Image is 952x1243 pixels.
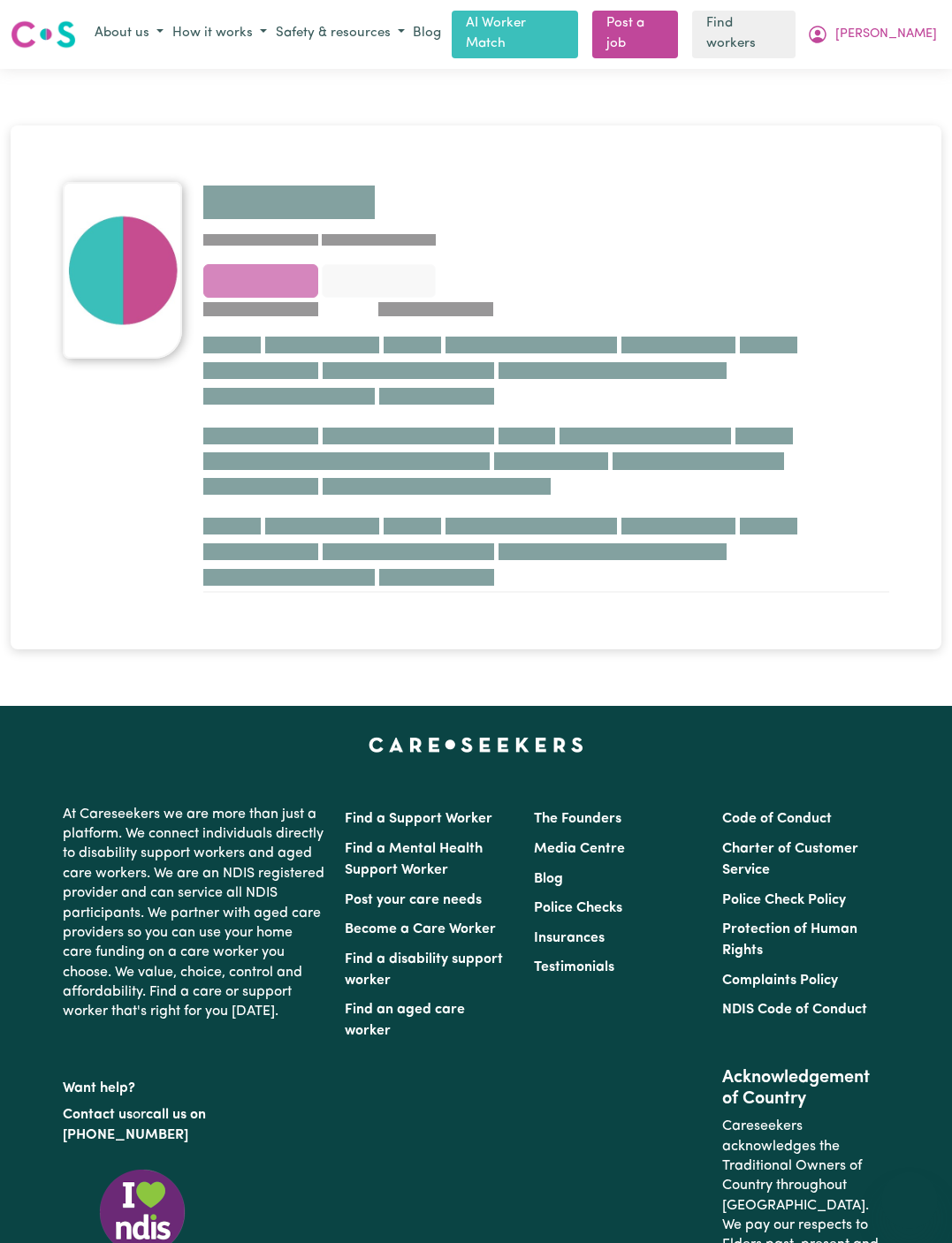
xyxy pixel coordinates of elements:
a: Code of Conduct [722,812,832,826]
a: Contact us [63,1108,133,1122]
a: The Founders [534,812,621,826]
button: About us [90,19,168,49]
a: Find workers [692,11,796,58]
p: Want help? [63,1072,324,1098]
a: Media Centre [534,842,625,856]
a: Police Checks [534,901,622,915]
button: Safety & resources [271,19,409,49]
img: Careseekers logo [11,19,76,50]
a: Police Check Policy [722,893,846,907]
a: Complaints Policy [722,974,838,988]
a: Testimonials [534,960,614,974]
a: Post a job [592,11,678,58]
a: Protection of Human Rights [722,922,857,958]
button: How it works [168,19,271,49]
a: Careseekers home page [369,738,583,752]
a: Post your care needs [345,893,482,907]
a: AI Worker Match [452,11,578,58]
a: Careseekers logo [11,14,76,55]
a: call us on [PHONE_NUMBER] [63,1108,206,1141]
p: or [63,1098,324,1152]
a: Find a Mental Health Support Worker [345,842,483,877]
button: My Account [803,19,941,49]
a: Find a Support Worker [345,812,492,826]
h2: Acknowledgement of Country [722,1067,889,1110]
a: Charter of Customer Service [722,842,858,877]
span: [PERSON_NAME] [835,25,937,44]
a: Blog [534,872,563,886]
a: Become a Care Worker [345,922,496,936]
p: At Careseekers we are more than just a platform. We connect individuals directly to disability su... [63,798,324,1029]
a: NDIS Code of Conduct [722,1003,867,1017]
a: Blog [409,20,445,48]
iframe: Button to launch messaging window [881,1172,938,1229]
a: Insurances [534,931,605,945]
a: Find an aged care worker [345,1003,465,1038]
a: Find a disability support worker [345,952,503,988]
